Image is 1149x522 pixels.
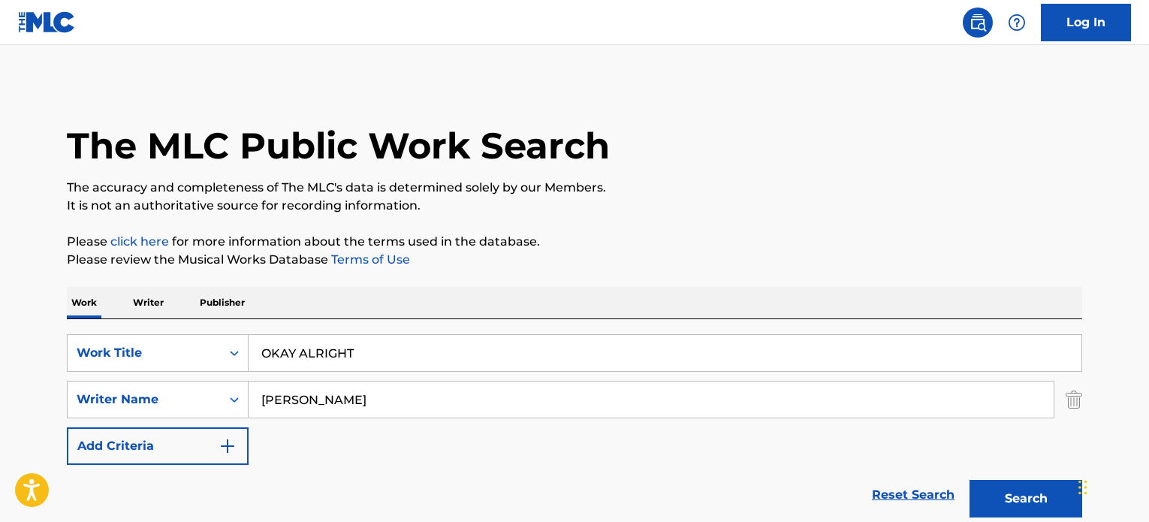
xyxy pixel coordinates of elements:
[1002,8,1032,38] div: Help
[67,427,249,465] button: Add Criteria
[1078,465,1087,510] div: Drag
[67,123,610,168] h1: The MLC Public Work Search
[963,8,993,38] a: Public Search
[67,287,101,318] p: Work
[18,11,76,33] img: MLC Logo
[67,251,1082,269] p: Please review the Musical Works Database
[970,480,1082,517] button: Search
[969,14,987,32] img: search
[67,179,1082,197] p: The accuracy and completeness of The MLC's data is determined solely by our Members.
[77,391,212,409] div: Writer Name
[195,287,249,318] p: Publisher
[864,478,962,511] a: Reset Search
[128,287,168,318] p: Writer
[77,344,212,362] div: Work Title
[1041,4,1131,41] a: Log In
[1066,381,1082,418] img: Delete Criterion
[110,234,169,249] a: click here
[1008,14,1026,32] img: help
[1074,450,1149,522] iframe: Chat Widget
[219,437,237,455] img: 9d2ae6d4665cec9f34b9.svg
[67,197,1082,215] p: It is not an authoritative source for recording information.
[328,252,410,267] a: Terms of Use
[67,233,1082,251] p: Please for more information about the terms used in the database.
